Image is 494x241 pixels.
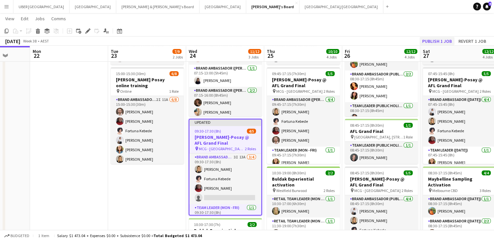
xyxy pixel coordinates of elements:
app-card-role: Team Leader (Mon - Fri)1/109:30-17:30 (8h) [189,204,261,226]
app-card-role: Brand Ambassador (Public Holiday)2/208:30-17:15 (8h45m)[PERSON_NAME][PERSON_NAME] [345,71,418,102]
app-card-role: RETAIL Team Leader (Mon - Fri)1/111:30-19:00 (7h30m)[PERSON_NAME] [267,217,340,240]
div: 08:45-17:15 (8h30m)1/1AFL Grand Final [GEOGRAPHIC_DATA], [STREET_ADDRESS]1 RoleTeam Leader (Publi... [345,119,418,164]
span: 4/5 [247,129,256,134]
span: View [5,16,14,22]
span: 24 [188,52,197,59]
app-card-role: Team Leader (Mon - Fri)1/109:45-17:15 (7h30m)[PERSON_NAME] [267,147,340,169]
app-card-role: RETAIL Team Leader (Mon - Fri)1/110:30-17:00 (6h30m)[PERSON_NAME] [267,195,340,217]
span: Fri [345,48,350,54]
div: Updated [189,120,261,125]
div: 4 Jobs [405,55,417,59]
h3: AFL Grand Final [345,128,418,134]
span: 15:00-15:30 (30m) [116,71,146,76]
button: Budgeted [3,232,30,239]
span: 1 item [36,233,52,238]
span: 2/2 [326,170,335,175]
span: 7/9 [172,49,182,54]
div: AEST [40,39,49,43]
span: Comms [51,16,66,22]
span: Melbourne CBD [432,188,458,193]
span: Westfield Burwood [276,188,307,193]
span: Wed [189,48,197,54]
span: 23 [110,52,118,59]
app-card-role: Team Leader (Public Holiday)1/108:30-17:15 (8h45m)[PERSON_NAME] [345,102,418,124]
span: 1/1 [404,123,413,128]
button: Revert 1 job [456,37,489,45]
span: 09:45-17:15 (7h30m) [272,71,306,76]
app-job-card: 15:00-15:30 (30m)6/8[PERSON_NAME] Posay online training Online1 RoleBrand Ambassador ([PERSON_NAM... [111,67,184,164]
div: Salary $1 473.04 + Expenses $0.00 + Subsistence $0.00 = [57,233,202,238]
app-job-card: 07:15-16:00 (8h45m)5/5Google Hackathon Google [GEOGRAPHIC_DATA] - [GEOGRAPHIC_DATA]4 RolesBrand A... [189,20,262,116]
span: 1 Role [403,135,413,139]
span: 2 Roles [324,188,335,193]
span: 1 Role [169,89,179,94]
span: 11/12 [248,49,261,54]
app-card-role: Brand Ambassador ([PERSON_NAME])3I13A3/409:30-17:30 (8h)[PERSON_NAME]Fortuna Kebede[PERSON_NAME] [189,153,261,204]
a: Edit [18,14,31,23]
span: MCG - [GEOGRAPHIC_DATA] [276,89,323,94]
h3: Buldak Experiential activation [189,228,262,239]
span: [GEOGRAPHIC_DATA], [STREET_ADDRESS] [354,135,403,139]
h3: [PERSON_NAME]-Posay @ AFL Grand Final [267,77,340,88]
span: 10/10 [326,49,339,54]
button: Publish 1 job [420,37,454,45]
span: 2 Roles [245,146,256,151]
button: [PERSON_NAME] & [PERSON_NAME]'s Board [116,0,199,13]
span: Jobs [35,16,45,22]
button: [GEOGRAPHIC_DATA]/[GEOGRAPHIC_DATA] [299,0,383,13]
div: 3 Jobs [248,55,261,59]
span: Sat [423,48,430,54]
app-card-role: Brand Ambassador ([PERSON_NAME])2I11A6/815:00-15:30 (30m)[PERSON_NAME][PERSON_NAME]Fortuna Kebede... [111,96,184,185]
app-job-card: 09:45-17:15 (7h30m)5/5[PERSON_NAME]-Posay @ AFL Grand Final MCG - [GEOGRAPHIC_DATA]2 RolesBrand A... [267,67,340,164]
button: [GEOGRAPHIC_DATA] [70,0,116,13]
span: 4/4 [482,170,491,175]
span: 08:45-17:15 (8h30m) [350,123,384,128]
span: MCG - [GEOGRAPHIC_DATA] [354,188,401,193]
span: 07:45-15:45 (8h) [428,71,454,76]
button: [PERSON_NAME]'s Board [246,0,299,13]
app-card-role: Brand Ambassador ([PERSON_NAME])1/107:15-13:00 (5h45m)[PERSON_NAME] [189,65,262,87]
app-job-card: Updated09:30-17:30 (8h)4/5[PERSON_NAME]-Posay @ AFL Grand Final MCG - [GEOGRAPHIC_DATA]2 RolesBra... [189,119,262,216]
app-job-card: 10:30-19:00 (8h30m)2/2Buldak Experiential activation Westfield Burwood2 RolesRETAIL Team Leader (... [267,167,340,240]
span: 08:45-17:15 (8h30m) [350,170,384,175]
span: Mon [33,48,41,54]
span: MCG - [GEOGRAPHIC_DATA] [432,89,479,94]
a: 4 [483,3,491,10]
span: 2 Roles [480,89,491,94]
span: 2 Roles [324,89,335,94]
button: [GEOGRAPHIC_DATA] [199,0,246,13]
span: 12/12 [404,49,417,54]
span: 2 Roles [402,188,413,193]
span: 5/5 [326,71,335,76]
span: 10:30-19:00 (8h30m) [272,170,306,175]
app-job-card: 08:30-17:15 (8h45m)4/4Maybelline Sampling Activation Melbourne CBD3 RolesBrand Ambassador (Public... [345,20,418,116]
span: 2/2 [247,222,257,227]
app-card-role: Brand Ambassador ([PERSON_NAME])2/207:15-16:00 (8h45m)[PERSON_NAME][PERSON_NAME] [189,87,262,119]
span: 6/8 [169,71,179,76]
span: 4 [488,2,491,6]
div: 2 Jobs [173,55,183,59]
div: 4 Jobs [327,55,339,59]
a: Jobs [32,14,47,23]
span: Budgeted [10,233,29,238]
span: 5/5 [482,71,491,76]
div: [DATE] [5,38,20,44]
span: Week 38 [22,39,38,43]
span: 26 [344,52,350,59]
span: 09:30-17:30 (8h) [195,129,221,134]
app-card-role: Team Leader (Public Holiday)1/108:45-17:15 (8h30m)[PERSON_NAME] [345,142,418,164]
span: Online [120,89,132,94]
span: Edit [21,16,28,22]
span: 08:30-17:15 (8h45m) [428,170,462,175]
span: Thu [267,48,275,54]
span: 5/5 [404,170,413,175]
span: 27 [422,52,430,59]
span: 22 [32,52,41,59]
a: Comms [49,14,69,23]
app-card-role: Brand Ambassador ([PERSON_NAME])4/409:45-17:15 (7h30m)[PERSON_NAME]Fortuna Kebede[PERSON_NAME][PE... [267,96,340,147]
